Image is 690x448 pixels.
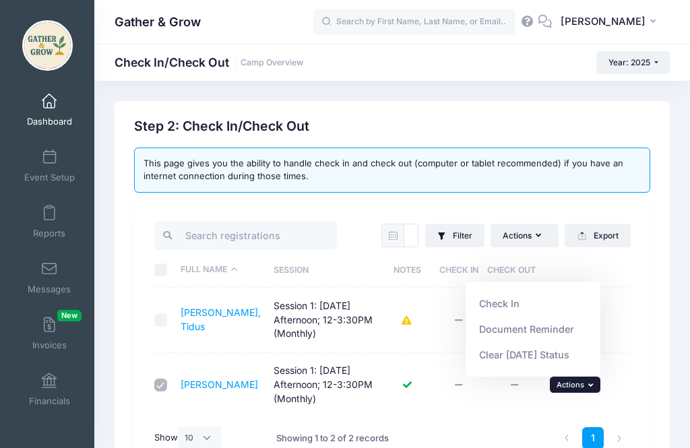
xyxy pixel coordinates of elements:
[241,58,303,68] a: Camp Overview
[596,51,670,74] button: Year: 2025
[267,288,383,352] td: Session 1: [DATE] Afternoon; 12-3:30PM (Monthly)
[608,57,650,67] span: Year: 2025
[552,7,670,38] button: [PERSON_NAME]
[561,14,646,29] span: [PERSON_NAME]
[33,228,65,239] span: Reports
[154,221,338,250] input: Search registrations
[18,86,82,133] a: Dashboard
[181,379,258,390] a: [PERSON_NAME]
[472,316,594,342] a: Document Reminder
[472,342,594,368] a: Clear [DATE] Status
[57,310,82,321] span: New
[27,116,72,127] span: Dashboard
[18,310,82,357] a: InvoicesNew
[431,252,487,288] th: Check In: activate to sort column ascending
[181,307,261,332] a: [PERSON_NAME], Tidus
[115,55,303,69] h1: Check In/Check Out
[22,20,73,71] img: Gather & Grow
[557,380,584,389] span: Actions
[18,254,82,301] a: Messages
[313,9,515,36] input: Search by First Name, Last Name, or Email...
[267,353,383,417] td: Session 1: [DATE] Afternoon; 12-3:30PM (Monthly)
[18,198,82,245] a: Reports
[487,252,543,288] th: Check Out
[565,224,630,247] button: Export
[472,290,594,316] a: Check In
[134,119,309,134] h2: Step 2: Check In/Check Out
[24,172,75,183] span: Event Setup
[174,252,268,288] th: Full Name: activate to sort column descending
[18,142,82,189] a: Event Setup
[550,377,601,393] button: Actions
[32,340,67,351] span: Invoices
[18,366,82,413] a: Financials
[491,224,558,247] button: Actions
[115,7,201,38] h1: Gather & Grow
[425,224,484,247] button: Filter
[29,395,70,407] span: Financials
[384,252,431,288] th: Notes: activate to sort column ascending
[134,148,650,193] div: This page gives you the ability to handle check in and check out (computer or tablet recommended)...
[267,252,383,288] th: Session: activate to sort column ascending
[404,224,418,247] input: mm/dd/yyyy
[28,284,71,295] span: Messages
